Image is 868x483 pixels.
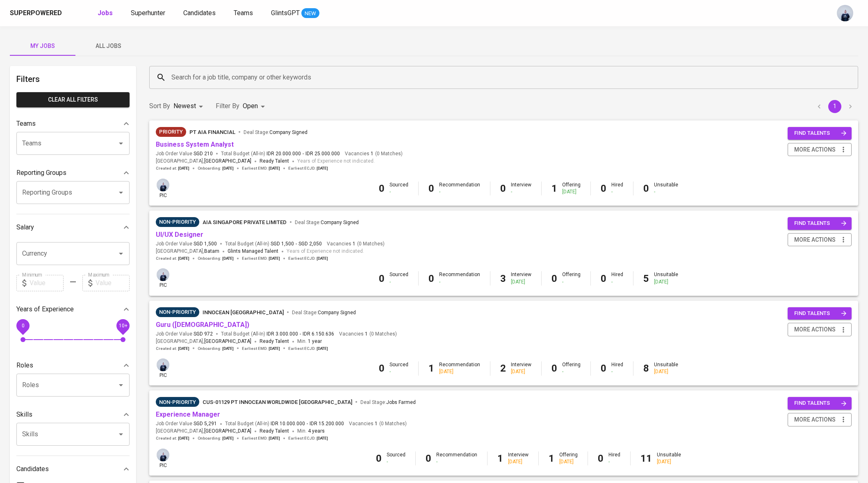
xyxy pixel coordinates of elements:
img: annisa@glints.com [157,179,169,191]
span: Earliest ECJD : [288,346,328,351]
nav: pagination navigation [811,100,858,113]
span: SGD 5,291 [194,420,217,427]
b: 2 [500,363,506,374]
div: Sourced [387,451,406,465]
span: find talents [794,309,847,318]
p: Reporting Groups [16,168,66,178]
span: GlintsGPT [271,9,300,17]
div: Sourced [390,361,408,375]
b: 0 [379,273,385,284]
span: - [300,331,301,338]
b: 0 [598,453,604,464]
span: Jobs Farmed [386,399,416,405]
span: Earliest EMD : [242,256,280,261]
button: more actions [788,413,852,426]
span: find talents [794,129,847,138]
span: Batam [204,247,219,256]
b: 0 [601,183,606,194]
div: Newest [173,99,206,114]
span: Total Budget (All-In) [221,331,334,338]
span: [GEOGRAPHIC_DATA] , [156,427,251,435]
span: Ready Talent [260,338,289,344]
div: Candidates [16,461,130,477]
div: - [390,368,408,375]
div: Reporting Groups [16,165,130,181]
span: Superhunter [131,9,165,17]
b: Jobs [98,9,113,17]
span: 1 [369,150,374,157]
span: Total Budget (All-In) [225,420,344,427]
span: IDR 6.150.636 [303,331,334,338]
span: Company Signed [269,129,308,135]
span: [GEOGRAPHIC_DATA] [204,338,251,346]
div: [DATE] [654,279,678,286]
span: [GEOGRAPHIC_DATA] , [156,247,219,256]
span: Company Signed [318,310,356,315]
b: 11 [640,453,652,464]
div: [DATE] [654,368,678,375]
b: 3 [500,273,506,284]
button: more actions [788,143,852,156]
b: 1 [497,453,503,464]
b: 0 [379,363,385,374]
span: Onboarding : [198,435,234,441]
div: Unsuitable [657,451,681,465]
div: Recommendation [439,361,480,375]
span: find talents [794,219,847,228]
div: Superpowered [10,9,62,18]
span: Non-Priority [156,218,199,226]
span: AIA Singapore Private Limited [203,219,287,225]
button: more actions [788,233,852,247]
div: - [654,188,678,195]
div: Skills [16,406,130,423]
button: Open [115,187,127,198]
b: 0 [601,273,606,284]
button: page 1 [828,100,841,113]
span: find talents [794,399,847,408]
span: [DATE] [178,435,189,441]
b: 0 [376,453,382,464]
span: Glints Managed Talent [228,248,278,254]
span: All Jobs [80,41,136,51]
button: Clear All filters [16,92,130,107]
div: - [611,279,623,286]
input: Value [30,275,64,291]
div: pic [156,448,170,469]
div: Salary [16,219,130,236]
span: [DATE] [269,435,280,441]
span: NEW [301,9,319,18]
span: Onboarding : [198,166,234,171]
span: Non-Priority [156,308,199,316]
span: Deal Stage : [295,220,359,225]
a: Business System Analyst [156,141,234,148]
span: [DATE] [222,256,234,261]
span: Created at : [156,166,189,171]
button: more actions [788,323,852,336]
span: Min. [297,428,325,434]
span: Years of Experience not indicated. [297,157,375,166]
span: IDR 3.000.000 [267,331,298,338]
span: SGD 210 [194,150,213,157]
span: Vacancies ( 0 Matches ) [345,150,403,157]
img: annisa@glints.com [157,358,169,371]
span: Total Budget (All-In) [225,240,322,247]
div: Sufficient Talents in Pipeline [156,307,199,317]
span: Created at : [156,256,189,261]
div: - [439,279,480,286]
b: 1 [551,183,557,194]
div: Recommendation [439,271,480,285]
span: Total Budget (All-In) [221,150,340,157]
span: Min. [297,338,322,344]
a: Experience Manager [156,410,220,418]
span: IDR 25.000.000 [305,150,340,157]
span: [DATE] [317,435,328,441]
b: 5 [643,273,649,284]
span: Onboarding : [198,346,234,351]
span: [GEOGRAPHIC_DATA] , [156,338,251,346]
img: annisa@glints.com [157,449,169,461]
div: Recommendation [439,181,480,195]
span: Onboarding : [198,256,234,261]
span: [DATE] [269,346,280,351]
span: [DATE] [178,166,189,171]
a: Superhunter [131,8,167,18]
